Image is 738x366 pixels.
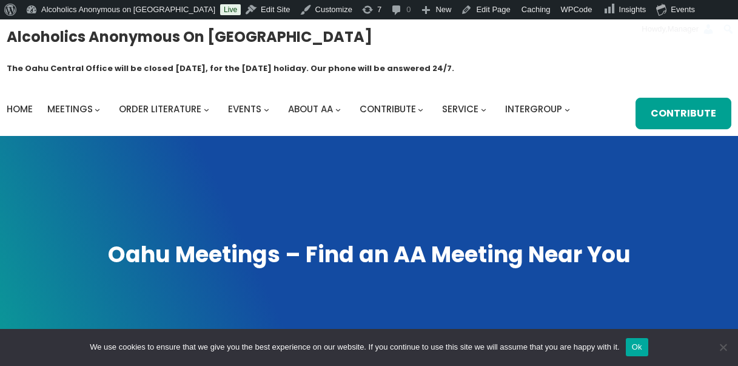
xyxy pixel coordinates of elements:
[119,103,201,115] span: Order Literature
[442,103,478,115] span: Service
[565,107,570,112] button: Intergroup submenu
[288,101,333,118] a: About AA
[7,101,574,118] nav: Intergroup
[228,103,261,115] span: Events
[264,107,269,112] button: Events submenu
[717,341,729,353] span: No
[288,103,333,115] span: About AA
[505,103,562,115] span: Intergroup
[90,341,619,353] span: We use cookies to ensure that we give you the best experience on our website. If you continue to ...
[7,103,33,115] span: Home
[7,101,33,118] a: Home
[204,107,209,112] button: Order Literature submenu
[220,4,241,15] a: Live
[505,101,562,118] a: Intergroup
[7,63,454,75] h1: The Oahu Central Office will be closed [DATE], for the [DATE] holiday. Our phone will be answered...
[47,103,93,115] span: Meetings
[47,101,93,118] a: Meetings
[668,24,699,33] span: Manager
[12,240,726,270] h1: Oahu Meetings – Find an AA Meeting Near You
[481,107,486,112] button: Service submenu
[360,101,416,118] a: Contribute
[360,103,416,115] span: Contribute
[228,101,261,118] a: Events
[442,101,478,118] a: Service
[95,107,100,112] button: Meetings submenu
[619,5,646,14] span: Insights
[7,24,372,50] a: Alcoholics Anonymous on [GEOGRAPHIC_DATA]
[636,98,731,129] a: Contribute
[335,107,341,112] button: About AA submenu
[637,19,719,39] a: Howdy,
[626,338,648,356] button: Ok
[418,107,423,112] button: Contribute submenu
